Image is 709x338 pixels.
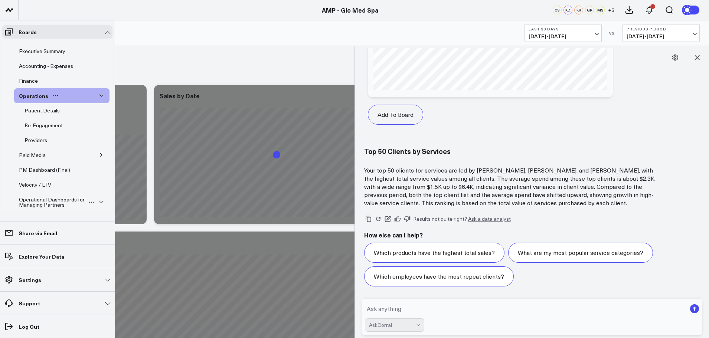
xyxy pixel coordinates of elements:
p: Your top 50 clients for services are led by [PERSON_NAME], [PERSON_NAME], and [PERSON_NAME], with... [364,166,661,207]
b: Last 30 Days [529,27,598,31]
p: Share via Email [19,230,57,236]
div: Patient Details [23,106,62,115]
div: Re-Engagement [23,121,65,130]
button: Previous Period[DATE]-[DATE] [623,24,700,42]
button: Which employees have the most repeat clients? [364,266,514,286]
button: What are my most popular service categories? [508,243,653,263]
div: 1 [650,4,655,9]
a: Log Out [2,320,112,333]
a: Ask a data analyst [468,216,511,221]
a: Paid MediaOpen board menu [14,148,62,163]
a: Patient DetailsOpen board menu [20,103,76,118]
h3: Top 50 Clients by Services [364,147,661,155]
a: OperationsOpen board menu [14,88,64,103]
a: FinanceOpen board menu [14,73,54,88]
a: Executive SummaryOpen board menu [14,44,81,59]
p: Log Out [19,324,39,329]
span: [DATE] - [DATE] [627,33,696,39]
div: Finance [17,76,40,85]
button: Which products have the highest total sales? [364,243,504,263]
div: Operational Dashboards for Managing Partners [17,195,88,209]
div: Providers [23,136,49,145]
a: Accounting - ExpensesOpen board menu [14,59,89,73]
button: Last 30 Days[DATE]-[DATE] [525,24,602,42]
p: Explore Your Data [19,253,64,259]
a: Velocity / LTVOpen board menu [14,177,67,192]
div: Velocity / LTV [17,180,53,189]
button: +5 [607,6,615,14]
a: PM Dashboard (Final)Open board menu [14,163,86,177]
span: [DATE] - [DATE] [529,33,598,39]
div: Operations [17,91,50,100]
p: Settings [19,277,41,283]
div: KR [574,6,583,14]
div: PM Dashboard (Final) [17,165,72,174]
a: Operational Dashboards for Managing PartnersOpen board menu [14,192,98,212]
button: Open board menu [88,199,95,205]
div: Executive Summary [17,47,67,56]
div: KD [563,6,572,14]
button: Open board menu [50,93,61,99]
a: ProvidersOpen board menu [20,133,63,148]
div: Paid Media [17,151,48,160]
div: Accounting - Expenses [17,62,75,70]
div: VS [605,31,619,35]
p: Boards [19,29,37,35]
div: AskCorral [369,322,416,328]
span: Results not quite right? [413,215,467,222]
div: Sales by Date [160,92,200,100]
div: GR [585,6,594,14]
b: Previous Period [627,27,696,31]
div: CS [553,6,562,14]
div: MS [596,6,605,14]
span: + 5 [608,7,614,13]
p: Support [19,300,40,306]
button: Add To Board [368,105,423,125]
button: Copy [364,214,373,223]
a: AMP - Glo Med Spa [322,6,378,14]
a: Re-EngagementOpen board menu [20,118,79,133]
